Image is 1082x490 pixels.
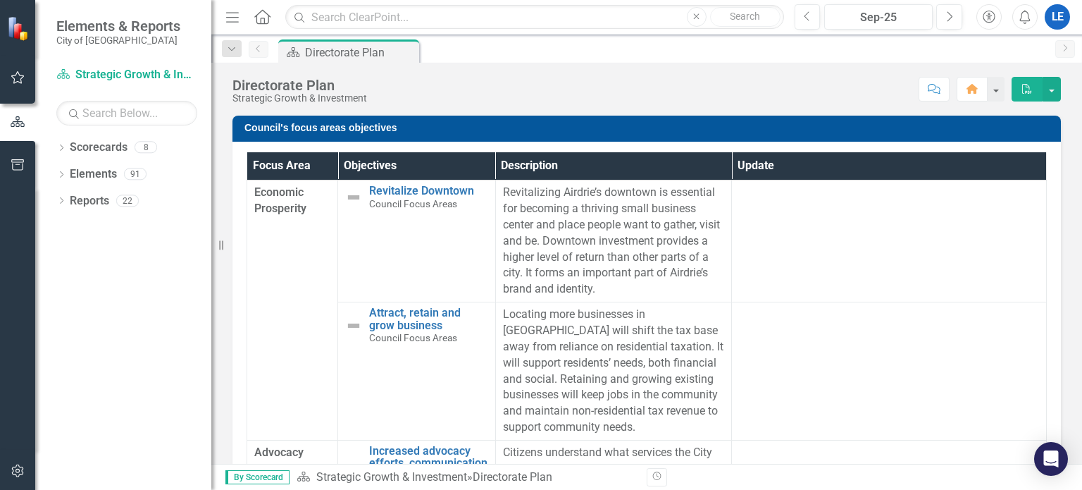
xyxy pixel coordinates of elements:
[247,180,338,441] td: Double-Click to Edit
[829,9,928,26] div: Sep-25
[824,4,933,30] button: Sep-25
[225,470,290,484] span: By Scorecard
[232,93,367,104] div: Strategic Growth & Investment
[56,67,197,83] a: Strategic Growth & Investment
[369,198,457,209] span: Council Focus Areas
[116,195,139,207] div: 22
[7,16,32,41] img: ClearPoint Strategy
[369,332,457,343] span: Council Focus Areas
[1034,442,1068,476] div: Open Intercom Messenger
[316,470,467,484] a: Strategic Growth & Investment
[305,44,416,61] div: Directorate Plan
[70,166,117,183] a: Elements
[732,180,1047,302] td: Double-Click to Edit
[338,180,495,302] td: Double-Click to Edit Right Click for Context Menu
[495,180,731,302] td: Double-Click to Edit
[56,101,197,125] input: Search Below...
[369,307,487,331] a: Attract, retain and grow business
[297,470,636,486] div: »
[730,11,760,22] span: Search
[70,193,109,209] a: Reports
[56,35,180,46] small: City of [GEOGRAPHIC_DATA]
[503,185,724,298] p: Revitalizing Airdrie’s downtown is essential for becoming a thriving small business center and pl...
[710,7,781,27] button: Search
[70,140,128,156] a: Scorecards
[345,461,362,478] img: Not Defined
[254,445,330,461] span: Advocacy
[345,189,362,206] img: Not Defined
[244,123,1054,133] h3: Council's focus areas objectives
[732,302,1047,441] td: Double-Click to Edit
[124,169,147,180] div: 91
[369,445,487,482] a: Increased advocacy efforts, communication and awareness
[56,18,180,35] span: Elements & Reports
[232,78,367,93] div: Directorate Plan
[495,302,731,441] td: Double-Click to Edit
[345,317,362,334] img: Not Defined
[135,142,157,154] div: 8
[369,185,487,197] a: Revitalize Downtown​
[473,470,552,484] div: Directorate Plan
[285,5,783,30] input: Search ClearPoint...
[1045,4,1070,30] button: LE
[254,185,330,217] span: Economic Prosperity
[503,307,724,436] p: Locating more businesses in [GEOGRAPHIC_DATA] will shift the tax base away from reliance on resid...
[338,302,495,441] td: Double-Click to Edit Right Click for Context Menu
